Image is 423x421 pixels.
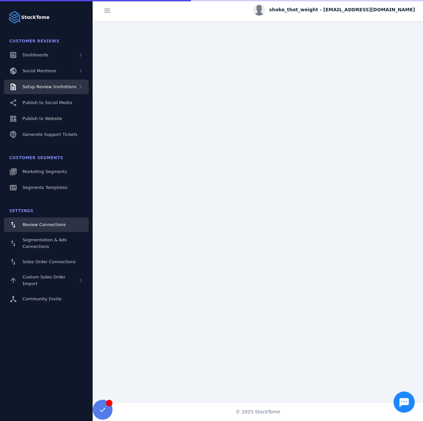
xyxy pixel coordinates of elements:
img: Logo image [8,11,21,24]
span: Customer Reviews [9,39,60,43]
a: Sales Order Connections [4,255,89,269]
span: Marketing Segments [23,169,67,174]
span: Segments Templates [23,185,68,190]
span: Custom Sales Order Import [23,274,66,286]
span: shake_that_weight - [EMAIL_ADDRESS][DOMAIN_NAME] [269,6,415,13]
span: © 2025 StackTome [236,408,280,415]
img: profile.jpg [253,4,265,16]
span: Settings [9,209,33,213]
strong: StackTome [21,14,50,21]
a: Segmentation & Ads Connections [4,233,89,253]
span: Review Connections [23,222,66,227]
a: Community Invite [4,292,89,306]
a: Generate Support Tickets [4,127,89,142]
span: Customer Segments [9,155,63,160]
span: Setup Review Invitations [23,84,76,89]
span: Generate Support Tickets [23,132,77,137]
span: Publish to Website [23,116,62,121]
a: Publish to Website [4,111,89,126]
span: Publish to Social Media [23,100,72,105]
a: Segments Templates [4,180,89,195]
a: Review Connections [4,217,89,232]
span: Community Invite [23,296,62,301]
a: Marketing Segments [4,164,89,179]
span: Social Mentions [23,68,56,73]
span: Segmentation & Ads Connections [23,237,67,249]
span: Sales Order Connections [23,259,75,264]
button: shake_that_weight - [EMAIL_ADDRESS][DOMAIN_NAME] [253,4,415,16]
a: Publish to Social Media [4,95,89,110]
span: Dashboards [23,52,48,57]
